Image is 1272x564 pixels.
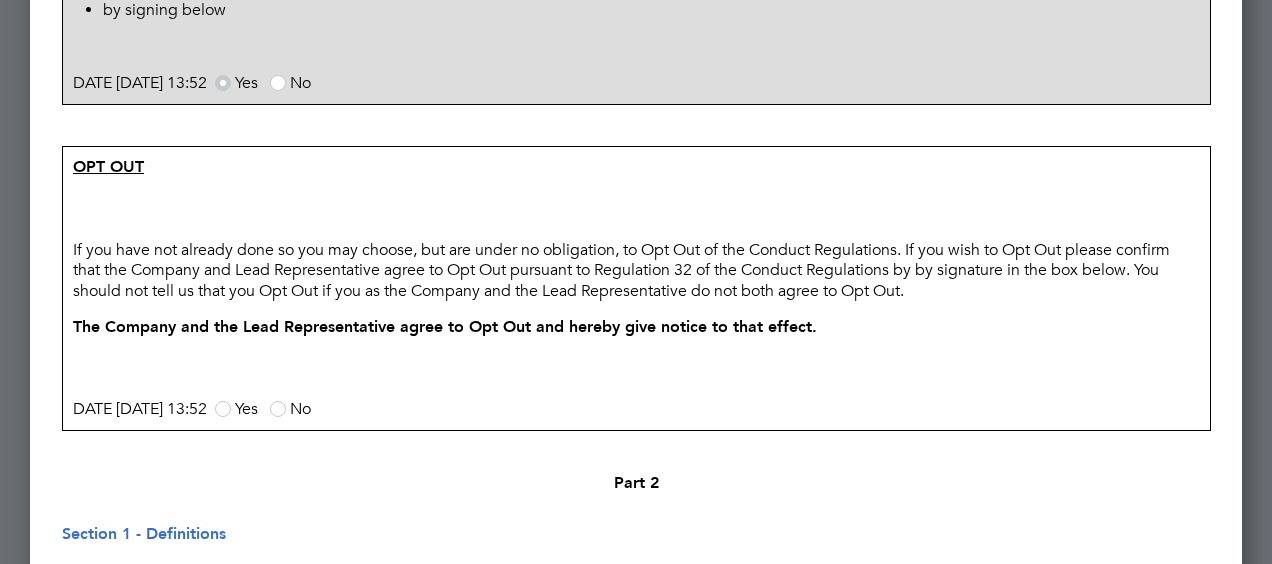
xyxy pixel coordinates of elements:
[235,399,258,419] span: Yes
[614,473,659,492] strong: Part 2
[290,399,311,419] span: No
[68,394,1205,425] p: DATE [DATE] 13:52
[73,157,144,176] u: OPT OUT
[62,524,226,543] strong: Section 1 - Definitions
[73,317,817,336] strong: The Company and the Lead Representative agree to Opt Out and hereby give notice to that effect.
[290,73,311,93] span: No
[68,68,1205,99] p: DATE [DATE] 13:52
[235,73,258,93] span: Yes
[68,235,1205,307] p: If you have not already done so you may choose, but are under no obligation, to Opt Out of the Co...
